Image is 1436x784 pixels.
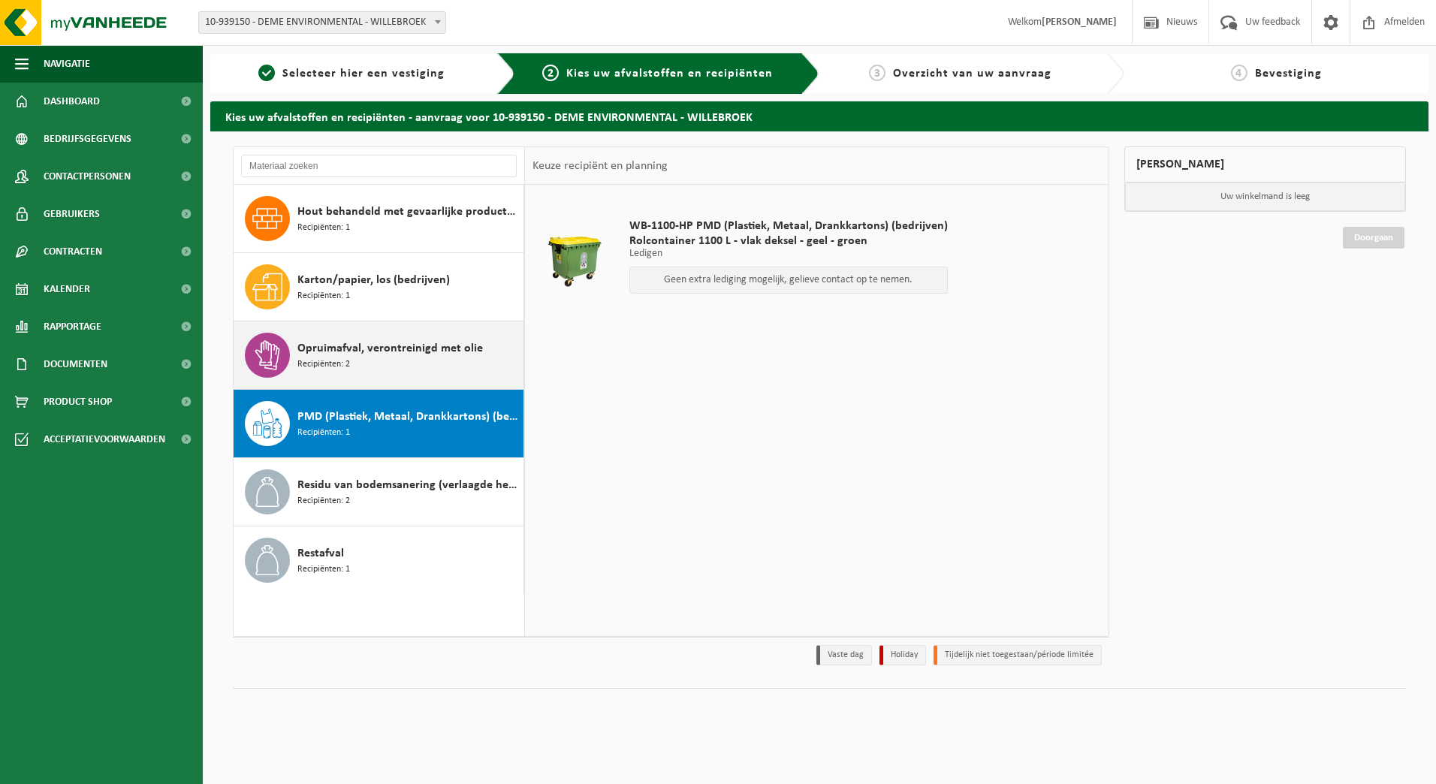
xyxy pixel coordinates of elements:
span: Restafval [297,544,344,562]
span: Documenten [44,345,107,383]
span: Contactpersonen [44,158,131,195]
button: Restafval Recipiënten: 1 [234,526,524,594]
span: Recipiënten: 1 [297,289,350,303]
div: Keuze recipiënt en planning [525,147,675,185]
span: Karton/papier, los (bedrijven) [297,271,450,289]
h2: Kies uw afvalstoffen en recipiënten - aanvraag voor 10-939150 - DEME ENVIRONMENTAL - WILLEBROEK [210,101,1428,131]
span: Opruimafval, verontreinigd met olie [297,339,483,357]
span: 3 [869,65,885,81]
li: Vaste dag [816,645,872,665]
input: Materiaal zoeken [241,155,517,177]
span: Dashboard [44,83,100,120]
span: Recipiënten: 1 [297,562,350,577]
span: Product Shop [44,383,112,421]
strong: [PERSON_NAME] [1042,17,1117,28]
button: Karton/papier, los (bedrijven) Recipiënten: 1 [234,253,524,321]
span: Hout behandeld met gevaarlijke producten (C), treinbilzen [297,203,520,221]
span: Residu van bodemsanering (verlaagde heffing) [297,476,520,494]
li: Holiday [879,645,926,665]
span: PMD (Plastiek, Metaal, Drankkartons) (bedrijven) [297,408,520,426]
span: WB-1100-HP PMD (Plastiek, Metaal, Drankkartons) (bedrijven) [629,219,948,234]
button: Opruimafval, verontreinigd met olie Recipiënten: 2 [234,321,524,390]
p: Uw winkelmand is leeg [1125,182,1406,211]
span: Bevestiging [1255,68,1322,80]
a: 1Selecteer hier een vestiging [218,65,485,83]
li: Tijdelijk niet toegestaan/période limitée [934,645,1102,665]
span: Navigatie [44,45,90,83]
span: Acceptatievoorwaarden [44,421,165,458]
a: Doorgaan [1343,227,1404,249]
span: 2 [542,65,559,81]
span: 1 [258,65,275,81]
div: [PERSON_NAME] [1124,146,1407,182]
span: Recipiënten: 2 [297,494,350,508]
p: Geen extra lediging mogelijk, gelieve contact op te nemen. [638,275,940,285]
span: Kies uw afvalstoffen en recipiënten [566,68,773,80]
p: Ledigen [629,249,948,259]
button: PMD (Plastiek, Metaal, Drankkartons) (bedrijven) Recipiënten: 1 [234,390,524,458]
span: Gebruikers [44,195,100,233]
span: Overzicht van uw aanvraag [893,68,1051,80]
span: Rolcontainer 1100 L - vlak deksel - geel - groen [629,234,948,249]
button: Residu van bodemsanering (verlaagde heffing) Recipiënten: 2 [234,458,524,526]
span: Kalender [44,270,90,308]
span: Recipiënten: 2 [297,357,350,372]
span: Contracten [44,233,102,270]
span: 4 [1231,65,1247,81]
span: Rapportage [44,308,101,345]
span: Bedrijfsgegevens [44,120,131,158]
span: Recipiënten: 1 [297,221,350,235]
span: 10-939150 - DEME ENVIRONMENTAL - WILLEBROEK [199,12,445,33]
span: Selecteer hier een vestiging [282,68,445,80]
button: Hout behandeld met gevaarlijke producten (C), treinbilzen Recipiënten: 1 [234,185,524,253]
span: Recipiënten: 1 [297,426,350,440]
span: 10-939150 - DEME ENVIRONMENTAL - WILLEBROEK [198,11,446,34]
